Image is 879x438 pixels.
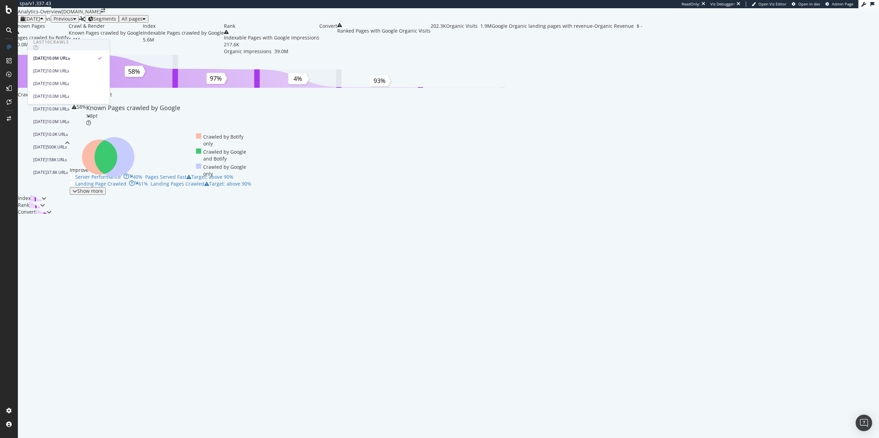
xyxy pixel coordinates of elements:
[224,48,272,55] div: Organic Impressions
[832,1,853,7] span: Admin Page
[36,209,47,215] img: block-icon
[47,68,69,74] div: 10.0M URLs
[18,91,54,195] div: Crawl & Render
[224,34,319,41] div: Indexable Pages with Google Impressions
[69,36,143,43] div: 5.8M
[480,23,492,55] div: 1.9M
[18,202,29,209] div: Rank
[31,195,42,201] img: block-icon
[29,202,40,208] img: block-icon
[224,23,235,29] div: Rank
[128,67,140,75] text: 58%
[47,55,70,61] div: 10.0M URLs
[85,15,119,23] button: Segments
[33,93,47,99] div: [DATE]
[798,1,820,7] span: Open in dev
[47,119,69,125] div: 10.0M URLs
[33,169,47,176] div: [DATE]
[431,23,446,55] div: 202.3K
[18,195,31,202] div: Index
[319,23,337,29] div: Convert
[47,81,69,87] div: 10.0M URLs
[752,1,787,7] a: Open Viz Editor
[758,1,787,7] span: Open Viz Editor
[294,74,302,83] text: 4%
[47,131,68,138] div: 10.0K URLs
[224,41,319,48] div: 217.6K
[196,164,249,177] div: Crawled by Google only
[33,157,47,163] div: [DATE]
[33,131,47,138] div: [DATE]
[492,23,593,29] div: Google Organic landing pages with revenue
[337,27,431,34] div: Ranked Pages with Google Organic Visits
[14,23,45,29] div: Known Pages
[33,144,47,150] div: [DATE]
[143,29,224,36] div: Indexable Pages crawled by Google
[274,48,288,55] div: 39.0M
[54,15,73,22] span: Previous
[61,8,101,15] div: [DOMAIN_NAME]
[18,209,36,215] div: Convert
[196,133,249,147] div: Crawled by Botify only
[710,1,735,7] div: Viz Debugger:
[25,15,40,22] span: 2025 Aug. 10th
[143,36,224,43] div: 5.6M
[33,39,69,45] div: Last 10 Crawls
[792,1,820,7] a: Open in dev
[446,23,478,55] div: Organic Visits
[69,29,143,36] div: Known Pages crawled by Google
[33,106,47,112] div: [DATE]
[47,169,68,176] div: 37.8K URLs
[33,119,47,125] div: [DATE]
[93,15,116,22] span: Segments
[682,1,700,7] div: ReadOnly:
[143,23,156,29] div: Index
[374,76,386,85] text: 93%
[856,415,872,431] div: Open Intercom Messenger
[33,81,47,87] div: [DATE]
[47,106,69,112] div: 10.0M URLs
[14,34,69,41] div: Pages crawled by Botify
[47,93,69,99] div: 10.0M URLs
[196,149,249,162] div: Crawled by Google and Botify
[825,1,853,7] a: Admin Page
[210,74,222,82] text: 97%
[101,8,105,13] div: arrow-right-arrow-left
[46,15,51,22] span: vs
[594,23,634,55] div: Organic Revenue
[119,15,148,23] button: All pages
[86,104,180,113] div: Known Pages crawled by Google
[637,23,642,55] div: $ -
[47,157,67,163] div: 158K URLs
[33,68,47,74] div: [DATE]
[33,55,47,61] div: [DATE]
[77,188,103,194] div: Show more
[18,8,61,15] div: Analytics - Overview
[122,15,142,22] span: All pages
[69,23,105,29] div: Crawl & Render
[47,144,67,150] div: 500K URLs
[18,15,46,23] button: [DATE]
[51,15,79,23] button: Previous
[593,23,594,55] div: -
